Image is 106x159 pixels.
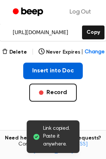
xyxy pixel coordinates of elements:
button: Insert into Doc [23,63,83,79]
a: [EMAIL_ADDRESS][DOMAIN_NAME] [33,142,88,154]
button: Never Expires|Change [39,48,105,56]
a: Log Out [62,3,99,21]
span: Change [85,48,104,56]
button: Copy [82,25,104,39]
span: | [31,48,34,57]
span: | [81,48,83,56]
button: Record [29,84,77,102]
a: Beep [7,5,50,19]
button: Delete [2,48,27,56]
span: Contact us [4,141,102,154]
span: Link copied. Paste it anywhere. [43,125,74,148]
